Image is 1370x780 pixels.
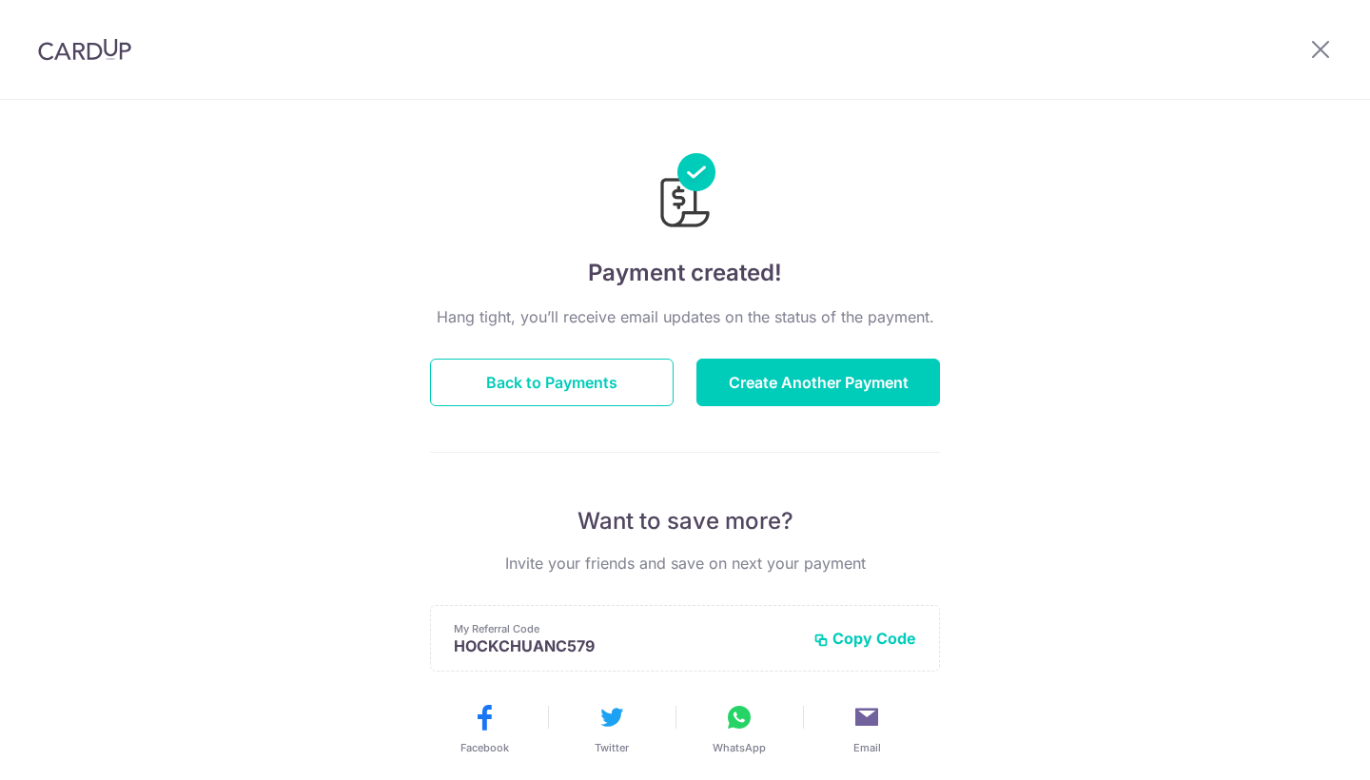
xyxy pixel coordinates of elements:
button: Copy Code [813,629,916,648]
img: Payments [655,153,715,233]
p: HOCKCHUANC579 [454,636,798,655]
p: My Referral Code [454,621,798,636]
span: Facebook [460,740,509,755]
span: Twitter [595,740,629,755]
button: Back to Payments [430,359,674,406]
button: Twitter [556,702,668,755]
img: CardUp [38,38,131,61]
span: WhatsApp [713,740,766,755]
button: Create Another Payment [696,359,940,406]
button: Facebook [428,702,540,755]
span: Email [853,740,881,755]
button: Email [811,702,923,755]
h4: Payment created! [430,256,940,290]
p: Invite your friends and save on next your payment [430,552,940,575]
p: Hang tight, you’ll receive email updates on the status of the payment. [430,305,940,328]
p: Want to save more? [430,506,940,536]
button: WhatsApp [683,702,795,755]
